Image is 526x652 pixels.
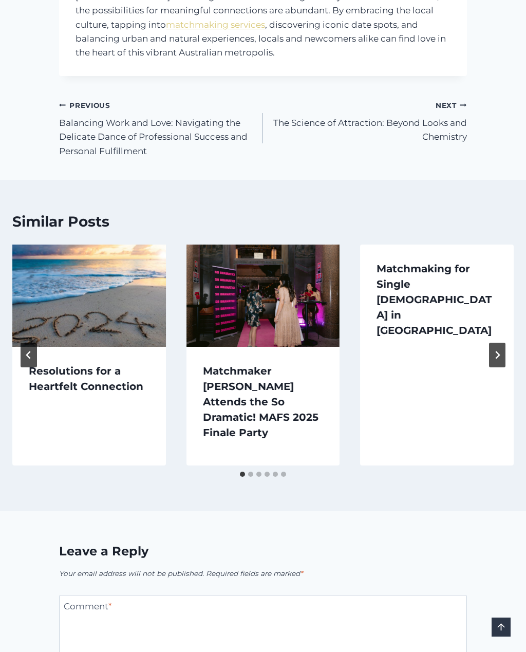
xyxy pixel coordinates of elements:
button: Go to last slide [21,343,37,367]
a: matchmaking services [166,20,265,30]
button: Go to slide 6 [281,472,286,477]
nav: Posts [59,98,467,158]
a: Matchmaking for Single [DEMOGRAPHIC_DATA] in [GEOGRAPHIC_DATA] [377,263,492,337]
small: Previous [59,100,110,111]
button: Next [489,343,505,367]
a: Scroll to top [492,618,511,637]
button: Go to slide 2 [248,472,253,477]
span: Required fields are marked [206,569,303,578]
span: Your email address will not be published. [59,569,204,578]
ul: Select a slide to show [12,470,514,478]
button: Go to slide 1 [240,472,245,477]
a: PreviousBalancing Work and Love: Navigating the Delicate Dance of Professional Success and Person... [59,98,263,158]
h3: Leave a Reply [59,542,467,561]
li: 2 of 6 [186,245,340,465]
small: Next [436,100,467,111]
button: Go to slide 3 [256,472,261,477]
a: Resolutions for a Heartfelt Connection [12,245,166,347]
img: Matchmaker Sydney Attends the So Dramatic! MAFS 2025 Finale Party [186,245,340,347]
button: Go to slide 5 [273,472,278,477]
h2: Similar Posts [12,211,514,232]
li: 3 of 6 [360,245,514,465]
label: Comment [64,601,112,616]
a: NextThe Science of Attraction: Beyond Looks and Chemistry [263,98,467,144]
button: Go to slide 4 [265,472,270,477]
a: Matchmaker [PERSON_NAME] Attends the So Dramatic! MAFS 2025 Finale Party [203,365,318,439]
li: 1 of 6 [12,245,166,465]
img: 2024 Beach Peaceful view [12,245,166,347]
a: Resolutions for a Heartfelt Connection [29,365,143,393]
